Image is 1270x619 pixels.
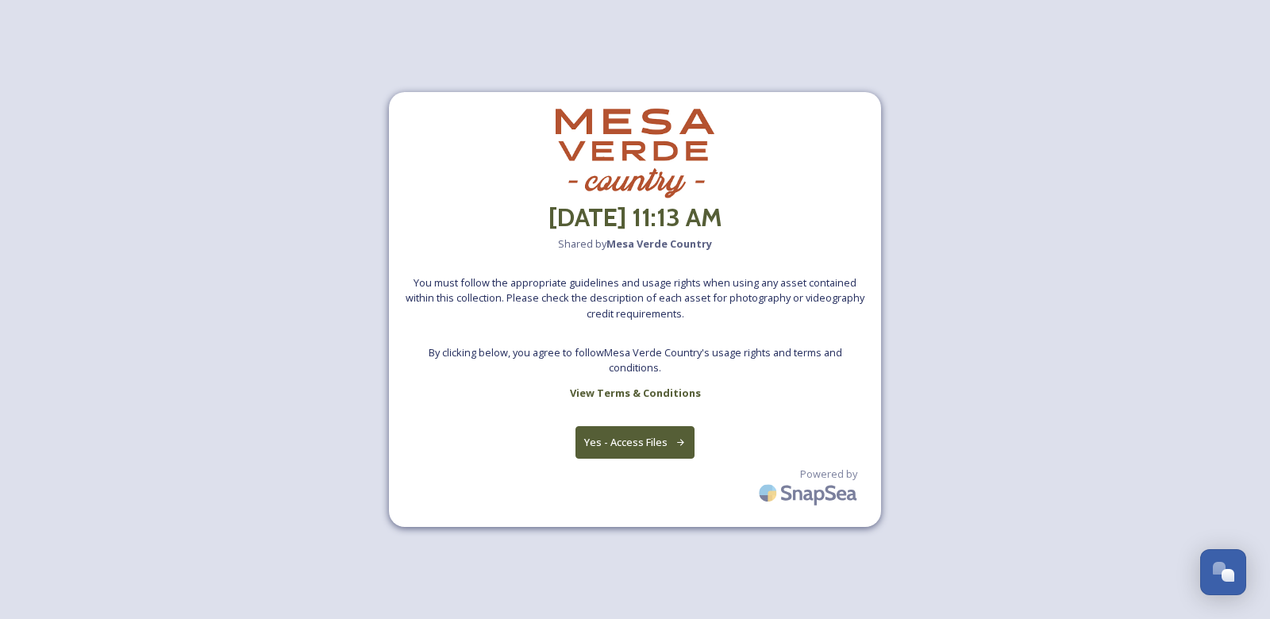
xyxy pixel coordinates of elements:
span: By clicking below, you agree to follow Mesa Verde Country 's usage rights and terms and conditions. [405,345,865,375]
span: Powered by [800,467,857,482]
strong: View Terms & Conditions [570,386,701,400]
h2: [DATE] 11:13 AM [548,198,722,236]
span: You must follow the appropriate guidelines and usage rights when using any asset contained within... [405,275,865,321]
a: View Terms & Conditions [570,383,701,402]
button: Yes - Access Files [575,426,695,459]
strong: Mesa Verde Country [606,236,712,251]
span: Shared by [558,236,712,252]
img: download.png [556,108,714,198]
img: SnapSea Logo [754,475,865,512]
button: Open Chat [1200,549,1246,595]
